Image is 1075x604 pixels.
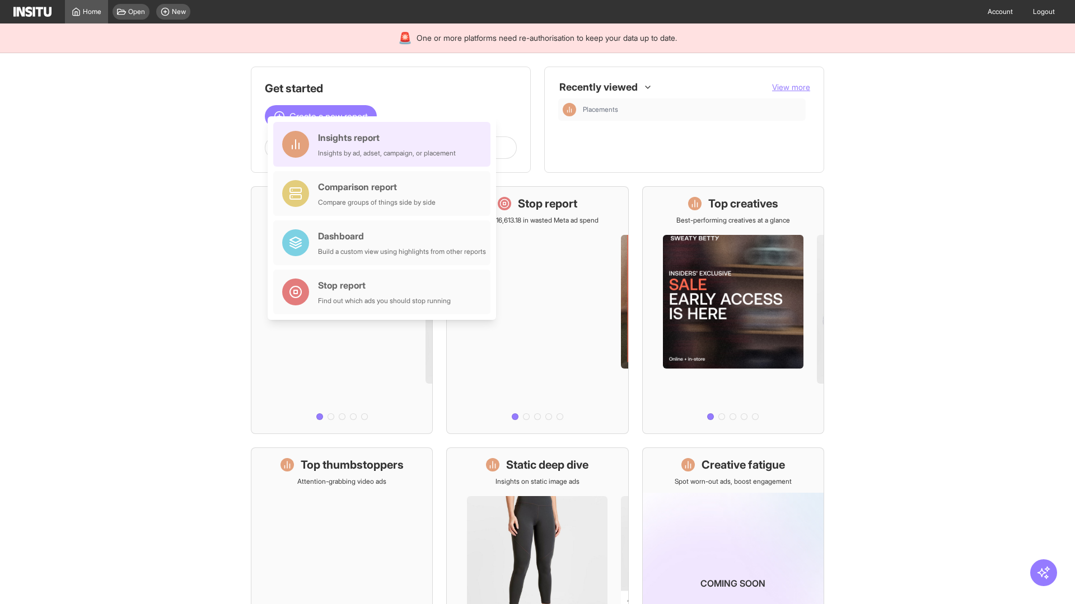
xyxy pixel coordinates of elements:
a: Stop reportSave £16,613.18 in wasted Meta ad spend [446,186,628,434]
h1: Top thumbstoppers [301,457,404,473]
div: Insights [563,103,576,116]
span: Create a new report [289,110,368,123]
div: Dashboard [318,229,486,243]
div: Compare groups of things side by side [318,198,436,207]
span: Open [128,7,145,16]
div: Insights by ad, adset, campaign, or placement [318,149,456,158]
div: Find out which ads you should stop running [318,296,451,305]
img: Logo [13,7,52,17]
p: Save £16,613.18 in wasted Meta ad spend [476,216,599,225]
div: Stop report [318,279,451,292]
span: Placements [583,105,618,114]
span: One or more platforms need re-authorisation to keep your data up to date. [417,32,677,44]
button: View more [772,82,810,93]
div: Build a custom view using highlights from other reports [318,247,486,256]
span: View more [772,82,810,92]
div: Insights report [318,131,456,144]
span: Placements [583,105,801,114]
h1: Get started [265,81,517,96]
span: New [172,7,186,16]
div: 🚨 [398,30,412,46]
span: Home [83,7,101,16]
h1: Top creatives [708,196,778,211]
div: Comparison report [318,180,436,194]
button: Create a new report [265,105,377,128]
a: Top creativesBest-performing creatives at a glance [642,186,824,434]
p: Best-performing creatives at a glance [676,216,790,225]
h1: Static deep dive [506,457,588,473]
p: Attention-grabbing video ads [297,477,386,486]
h1: Stop report [518,196,577,211]
p: Insights on static image ads [496,477,579,486]
a: What's live nowSee all active ads instantly [251,186,433,434]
